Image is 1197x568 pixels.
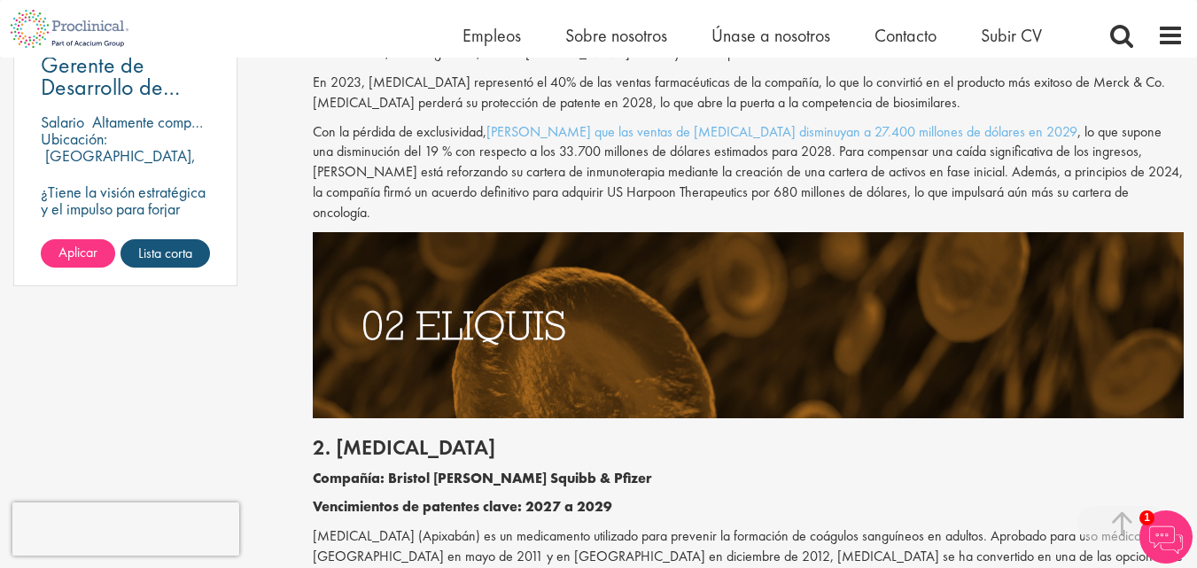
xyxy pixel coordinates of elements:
a: Aplicar [41,239,115,268]
a: Sobre nosotros [565,24,667,47]
a: Empleos [462,24,521,47]
font: Aplicar [58,243,97,261]
a: Contacto [874,24,937,47]
font: Altamente competitivo [92,112,229,132]
font: 1 [1144,511,1150,524]
font: [GEOGRAPHIC_DATA], [GEOGRAPHIC_DATA] [41,145,196,183]
font: En 2023, [MEDICAL_DATA] representó el 40% de las ventas farmacéuticas de la compañía, lo que lo c... [313,73,1165,112]
a: Gerente de Desarrollo de Negocios [41,54,210,98]
font: Ubicación: [41,128,107,149]
font: Salario [41,112,84,132]
img: Chatbot [1139,510,1193,564]
font: Vencimientos de patentes clave: 2027 a 2029 [313,497,612,516]
font: 2. [MEDICAL_DATA] [313,433,495,461]
a: Únase a nosotros [711,24,830,47]
font: Compañía: Bristol [PERSON_NAME] Squibb & Pfizer [313,469,652,487]
a: Lista corta [120,239,210,268]
a: [PERSON_NAME] que las ventas de [MEDICAL_DATA] disminuyan a 27.400 millones de dólares en 2029 [486,122,1077,141]
img: Medicamentos con patentes próximas a expirar Eliquis [313,232,1184,418]
font: Con la pérdida de exclusividad, [313,122,486,141]
a: Subir CV [981,24,1042,47]
font: Gerente de Desarrollo de Negocios [41,50,180,124]
font: , lo que supone una disminución del 19 % con respecto a los 33.700 millones de dólares estimados ... [313,122,1183,222]
iframe: reCAPTCHA [12,502,239,556]
font: Lista corta [138,244,192,262]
